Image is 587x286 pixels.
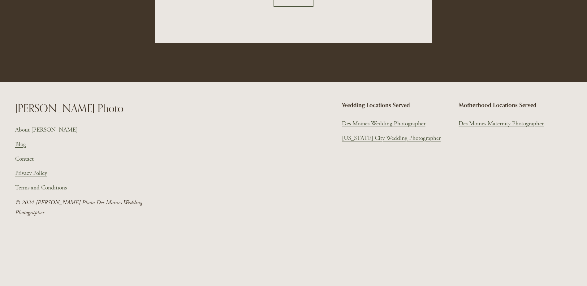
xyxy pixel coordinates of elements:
a: Des Moines Wedding Photographer [342,119,425,129]
h3: [PERSON_NAME] Photo [15,101,152,115]
a: Privacy Policy [15,169,47,178]
a: Blog [15,140,26,149]
a: About [PERSON_NAME] [15,125,78,135]
strong: Motherhood Locations Served [459,101,537,109]
em: © 2024 [PERSON_NAME] Photo Des Moines Wedding Photographer [15,199,144,216]
a: [US_STATE] City Wedding Photographer [342,134,441,143]
a: Des Moines Maternity Photographer [459,119,544,129]
a: Contact [15,154,34,164]
strong: Wedding Locations Served [342,101,410,109]
a: Terms and Conditions [15,183,67,193]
